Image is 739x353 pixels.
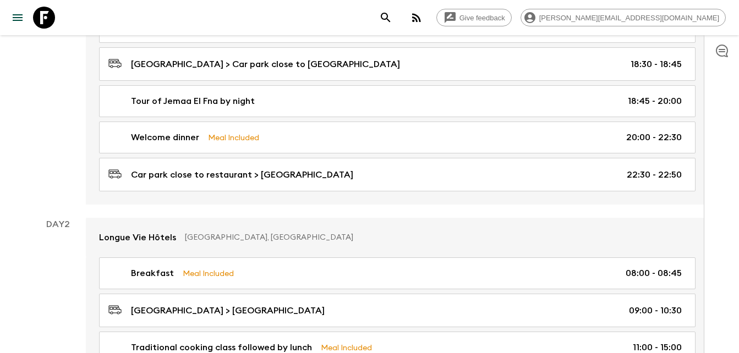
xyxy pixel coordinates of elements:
[629,304,682,317] p: 09:00 - 10:30
[99,294,696,327] a: [GEOGRAPHIC_DATA] > [GEOGRAPHIC_DATA]09:00 - 10:30
[183,267,234,279] p: Meal Included
[626,131,682,144] p: 20:00 - 22:30
[131,267,174,280] p: Breakfast
[99,231,176,244] p: Longue Vie Hôtels
[185,232,687,243] p: [GEOGRAPHIC_DATA], [GEOGRAPHIC_DATA]
[626,267,682,280] p: 08:00 - 08:45
[131,95,255,108] p: Tour of Jemaa El Fna by night
[208,131,259,144] p: Meal Included
[99,85,696,117] a: Tour of Jemaa El Fna by night18:45 - 20:00
[631,58,682,71] p: 18:30 - 18:45
[627,168,682,181] p: 22:30 - 22:50
[99,47,696,81] a: [GEOGRAPHIC_DATA] > Car park close to [GEOGRAPHIC_DATA]18:30 - 18:45
[99,122,696,153] a: Welcome dinnerMeal Included20:00 - 22:30
[131,168,353,181] p: Car park close to restaurant > [GEOGRAPHIC_DATA]
[131,131,199,144] p: Welcome dinner
[31,218,86,231] p: Day 2
[99,257,696,289] a: BreakfastMeal Included08:00 - 08:45
[86,218,709,257] a: Longue Vie Hôtels[GEOGRAPHIC_DATA], [GEOGRAPHIC_DATA]
[131,58,400,71] p: [GEOGRAPHIC_DATA] > Car park close to [GEOGRAPHIC_DATA]
[99,158,696,191] a: Car park close to restaurant > [GEOGRAPHIC_DATA]22:30 - 22:50
[453,14,511,22] span: Give feedback
[628,95,682,108] p: 18:45 - 20:00
[521,9,726,26] div: [PERSON_NAME][EMAIL_ADDRESS][DOMAIN_NAME]
[375,7,397,29] button: search adventures
[131,304,325,317] p: [GEOGRAPHIC_DATA] > [GEOGRAPHIC_DATA]
[533,14,725,22] span: [PERSON_NAME][EMAIL_ADDRESS][DOMAIN_NAME]
[7,7,29,29] button: menu
[436,9,512,26] a: Give feedback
